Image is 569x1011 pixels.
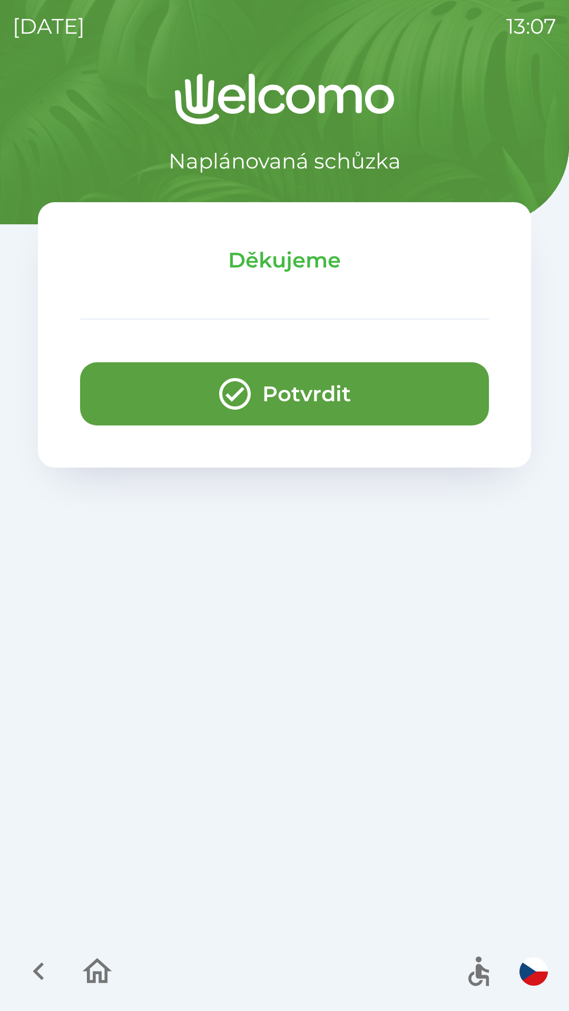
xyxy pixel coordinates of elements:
img: cs flag [519,957,548,986]
button: Potvrdit [80,362,489,425]
p: Děkujeme [80,244,489,276]
p: [DATE] [13,11,85,42]
img: Logo [38,74,531,124]
p: 13:07 [506,11,556,42]
p: Naplánovaná schůzka [169,145,401,177]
